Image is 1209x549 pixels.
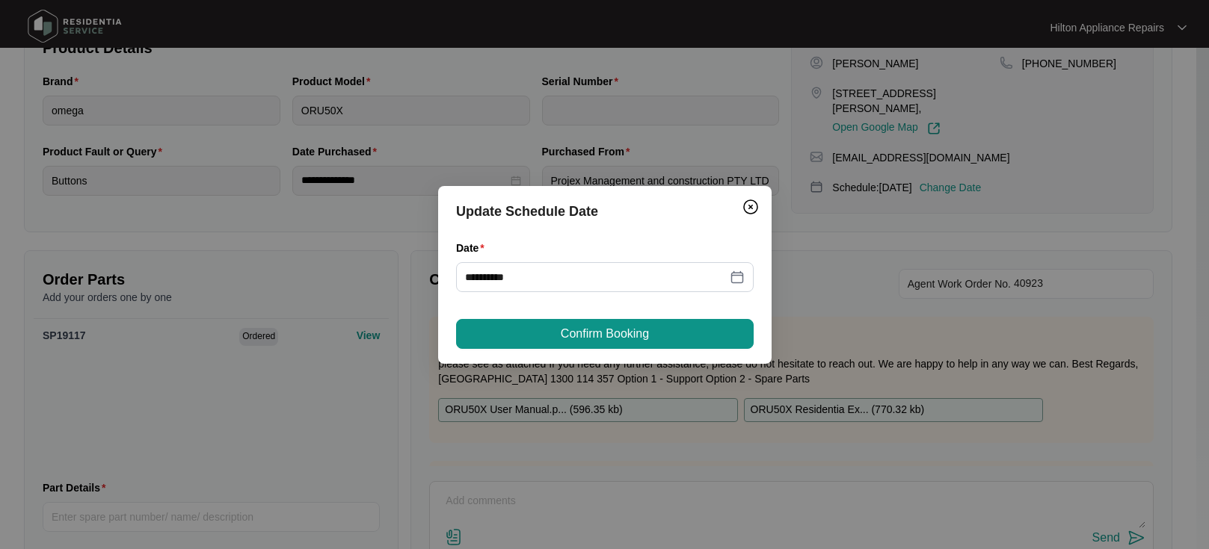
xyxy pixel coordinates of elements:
[465,269,727,285] input: Date
[560,325,648,343] span: Confirm Booking
[456,201,754,222] div: Update Schedule Date
[739,195,763,219] button: Close
[456,241,490,255] label: Date
[742,198,760,216] img: closeCircle
[456,319,754,349] button: Confirm Booking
